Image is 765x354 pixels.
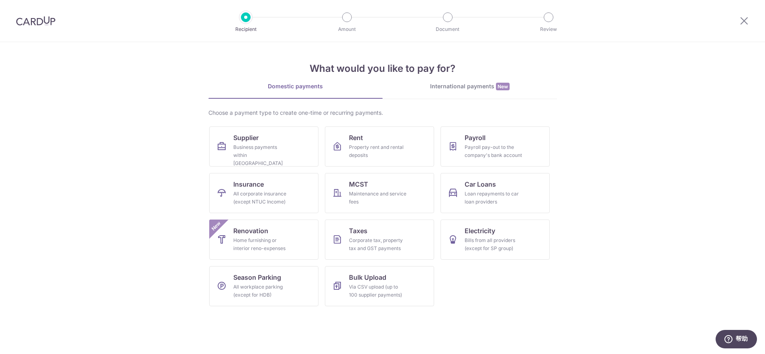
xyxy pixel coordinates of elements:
[383,82,557,91] div: International payments
[233,143,291,167] div: Business payments within [GEOGRAPHIC_DATA]
[208,109,557,117] div: Choose a payment type to create one-time or recurring payments.
[325,220,434,260] a: TaxesCorporate tax, property tax and GST payments
[465,226,495,236] span: Electricity
[349,179,368,189] span: MCST
[441,220,550,260] a: ElectricityBills from all providers (except for SP group)
[349,273,386,282] span: Bulk Upload
[209,126,318,167] a: SupplierBusiness payments within [GEOGRAPHIC_DATA]
[209,173,318,213] a: InsuranceAll corporate insurance (except NTUC Income)
[233,133,259,142] span: Supplier
[441,173,550,213] a: Car LoansLoan repayments to car loan providers
[418,25,477,33] p: Document
[441,126,550,167] a: PayrollPayroll pay-out to the company's bank account
[325,126,434,167] a: RentProperty rent and rental deposits
[519,25,578,33] p: Review
[233,226,268,236] span: Renovation
[465,143,522,159] div: Payroll pay-out to the company's bank account
[715,330,757,350] iframe: 打开一个小组件，您可以在其中找到更多信息
[349,283,407,299] div: Via CSV upload (up to 100 supplier payments)
[465,133,486,142] span: Payroll
[233,190,291,206] div: All corporate insurance (except NTUC Income)
[349,133,363,142] span: Rent
[349,226,367,236] span: Taxes
[209,266,318,306] a: Season ParkingAll workplace parking (except for HDB)
[465,190,522,206] div: Loan repayments to car loan providers
[208,82,383,90] div: Domestic payments
[233,283,291,299] div: All workplace parking (except for HDB)
[349,190,407,206] div: Maintenance and service fees
[465,179,496,189] span: Car Loans
[208,61,557,76] h4: What would you like to pay for?
[233,273,281,282] span: Season Parking
[325,266,434,306] a: Bulk UploadVia CSV upload (up to 100 supplier payments)
[349,143,407,159] div: Property rent and rental deposits
[216,25,275,33] p: Recipient
[209,220,318,260] a: RenovationHome furnishing or interior reno-expensesNew
[16,16,55,26] img: CardUp
[465,236,522,252] div: Bills from all providers (except for SP group)
[349,236,407,252] div: Corporate tax, property tax and GST payments
[233,179,264,189] span: Insurance
[209,220,222,233] span: New
[325,173,434,213] a: MCSTMaintenance and service fees
[233,236,291,252] div: Home furnishing or interior reno-expenses
[317,25,377,33] p: Amount
[496,83,510,90] span: New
